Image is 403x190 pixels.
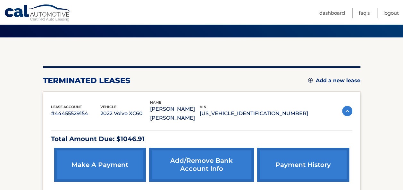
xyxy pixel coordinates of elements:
h2: terminated leases [43,76,130,85]
a: make a payment [54,148,146,182]
p: [PERSON_NAME] [PERSON_NAME] [150,105,200,123]
span: lease account [51,105,82,109]
p: [US_VEHICLE_IDENTIFICATION_NUMBER] [200,109,308,118]
a: Add a new lease [308,77,360,84]
a: payment history [257,148,349,182]
img: accordion-active.svg [342,106,352,116]
p: #44455529154 [51,109,101,118]
a: Logout [383,8,399,18]
img: add.svg [308,78,313,83]
span: vin [200,105,206,109]
a: FAQ's [359,8,370,18]
a: Add/Remove bank account info [149,148,254,182]
a: Cal Automotive [4,4,71,23]
span: vehicle [100,105,116,109]
a: Dashboard [319,8,345,18]
span: name [150,100,161,105]
p: 2022 Volvo XC60 [100,109,150,118]
p: Total Amount Due: $1046.91 [51,133,352,145]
